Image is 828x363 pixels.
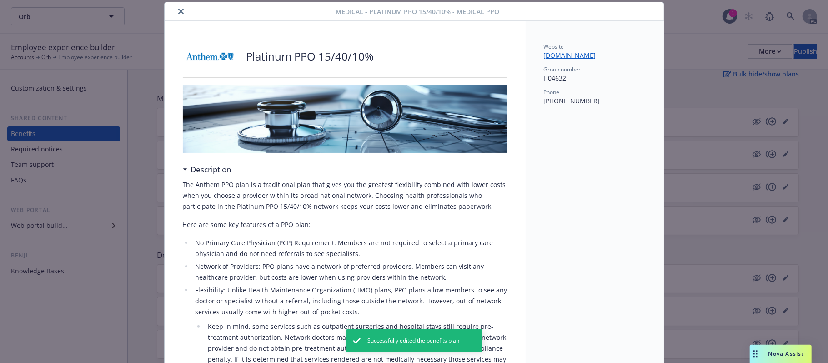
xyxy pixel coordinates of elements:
button: close [176,6,186,17]
span: Nova Assist [768,350,804,358]
li: No Primary Care Physician (PCP) Requirement: Members are not required to select a primary care ph... [193,237,507,259]
a: [DOMAIN_NAME] [544,51,603,60]
p: The Anthem PPO plan is a traditional plan that gives you the greatest flexibility combined with l... [183,179,507,212]
p: [PHONE_NUMBER] [544,96,646,106]
div: Drag to move [750,345,761,363]
button: Nova Assist [750,345,812,363]
span: Group number [544,66,581,73]
li: Network of Providers: PPO plans have a network of preferred providers. Members can visit any heal... [193,261,507,283]
p: H04632 [544,73,646,83]
img: Anthem Blue Cross [183,43,237,70]
span: Website [544,43,564,50]
span: Phone [544,88,560,96]
img: banner [183,85,507,153]
span: Successfully edited the benefits plan [368,337,460,345]
div: Description [183,164,231,176]
span: Medical - Platinum PPO 15/40/10% - Medical PPO [336,7,500,16]
p: Here are some key features of a PPO plan: [183,219,507,230]
h3: Description [191,164,231,176]
p: Platinum PPO 15/40/10% [246,49,374,64]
